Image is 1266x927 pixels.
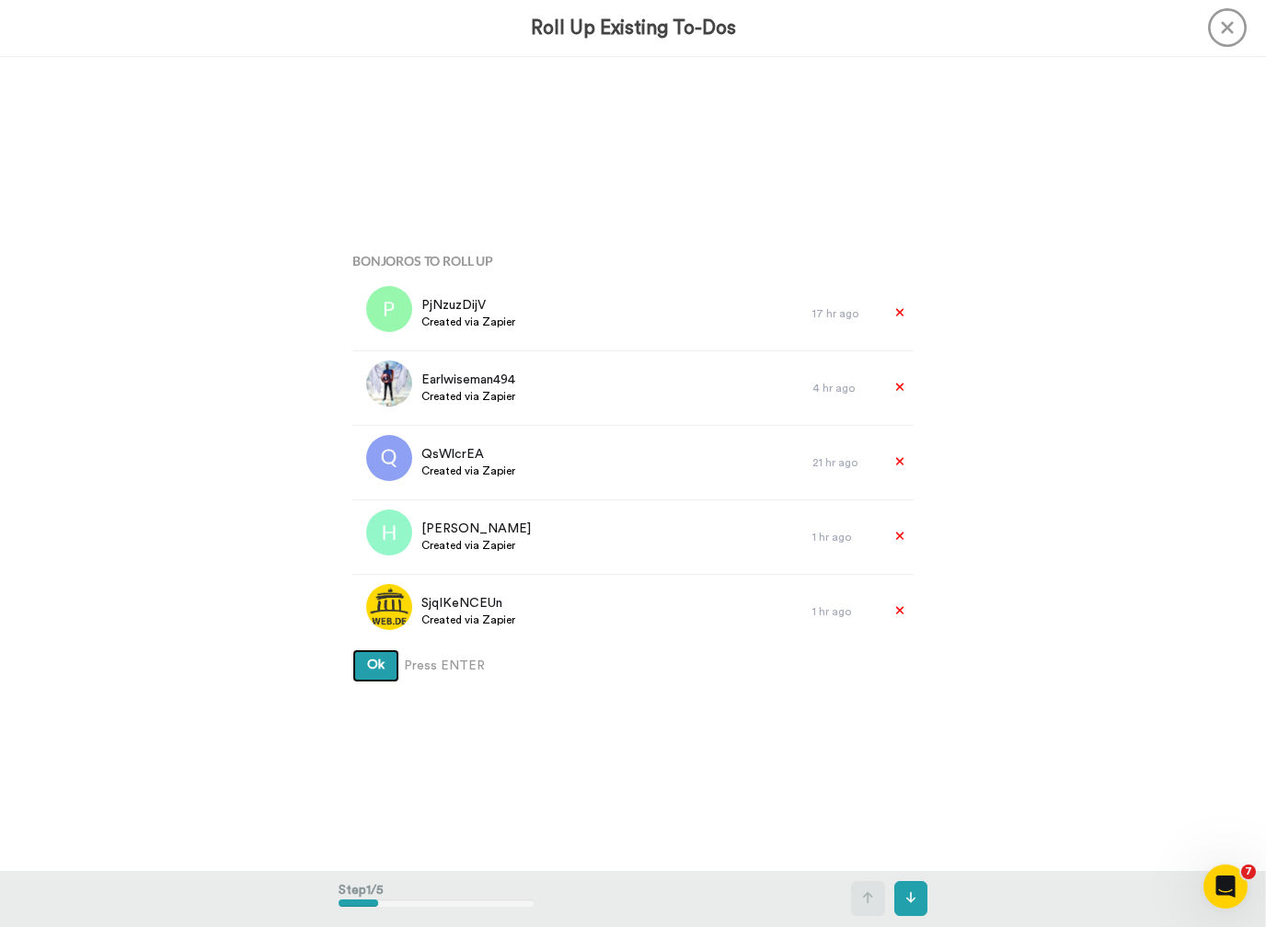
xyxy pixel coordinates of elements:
h3: Roll Up Existing To-Dos [531,17,736,39]
span: PjNzuzDijV [421,296,515,315]
img: eb03319d-3dd7-42d4-9ac3-ab3bd1990625.jpg [366,360,412,406]
span: Created via Zapier [421,463,515,478]
div: Step 1 / 5 [339,872,535,925]
span: QsWlcrEA [421,445,515,463]
img: h.png [366,509,412,555]
span: Created via Zapier [421,612,515,627]
span: Press ENTER [404,657,485,675]
span: Created via Zapier [421,538,531,553]
span: Created via Zapier [421,315,515,329]
div: 21 hr ago [812,455,877,470]
span: Earlwiseman494 [421,371,515,389]
img: 40791977-8b5f-4d99-9ae0-76a3f1d0b680.png [366,584,412,630]
img: p.png [366,286,412,332]
button: Ok [352,649,399,682]
span: 7 [1241,864,1256,879]
span: Ok [367,658,385,671]
h4: Bonjoros To Roll Up [352,254,914,268]
span: Created via Zapier [421,389,515,404]
div: 1 hr ago [812,530,877,544]
div: 17 hr ago [812,306,877,321]
span: [PERSON_NAME] [421,520,531,538]
div: 1 hr ago [812,604,877,619]
div: 4 hr ago [812,381,877,395]
img: q.png [366,435,412,481]
span: SjqIKeNCEUn [421,594,515,612]
iframe: Intercom live chat [1203,864,1248,909]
